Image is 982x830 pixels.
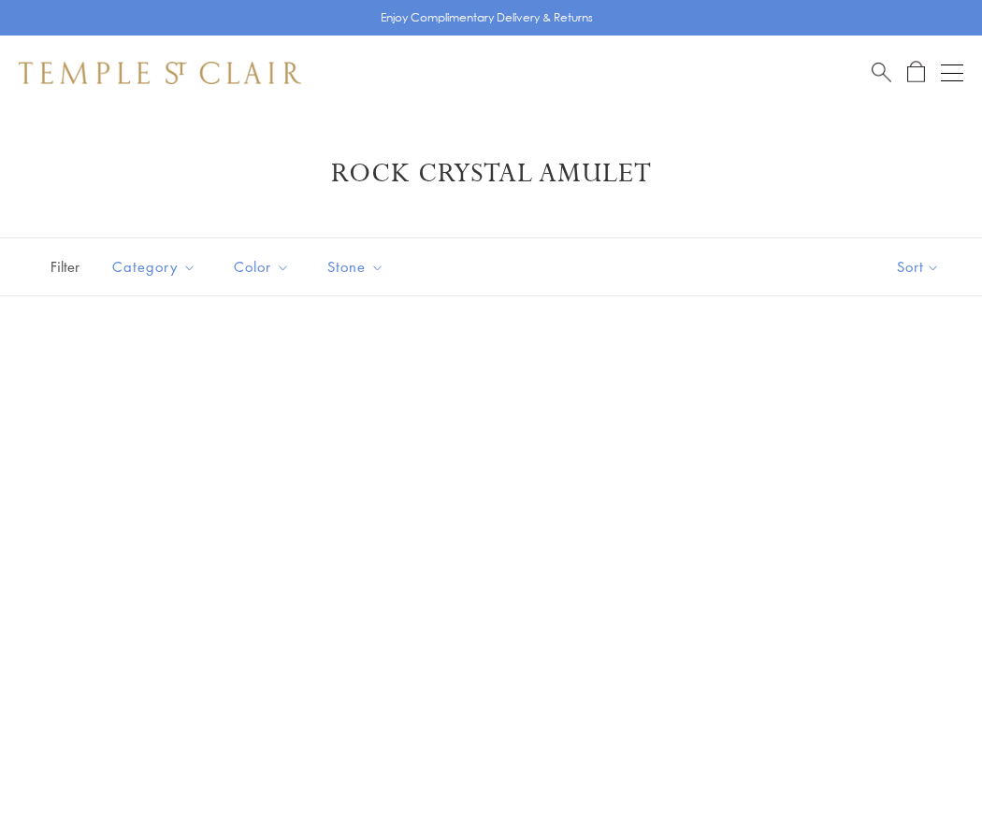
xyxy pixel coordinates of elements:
[224,255,304,279] span: Color
[941,62,963,84] button: Open navigation
[103,255,210,279] span: Category
[98,246,210,288] button: Category
[855,238,982,295] button: Show sort by
[318,255,398,279] span: Stone
[47,157,935,191] h1: Rock Crystal Amulet
[907,61,925,84] a: Open Shopping Bag
[19,62,301,84] img: Temple St. Clair
[313,246,398,288] button: Stone
[381,8,593,27] p: Enjoy Complimentary Delivery & Returns
[220,246,304,288] button: Color
[872,61,891,84] a: Search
